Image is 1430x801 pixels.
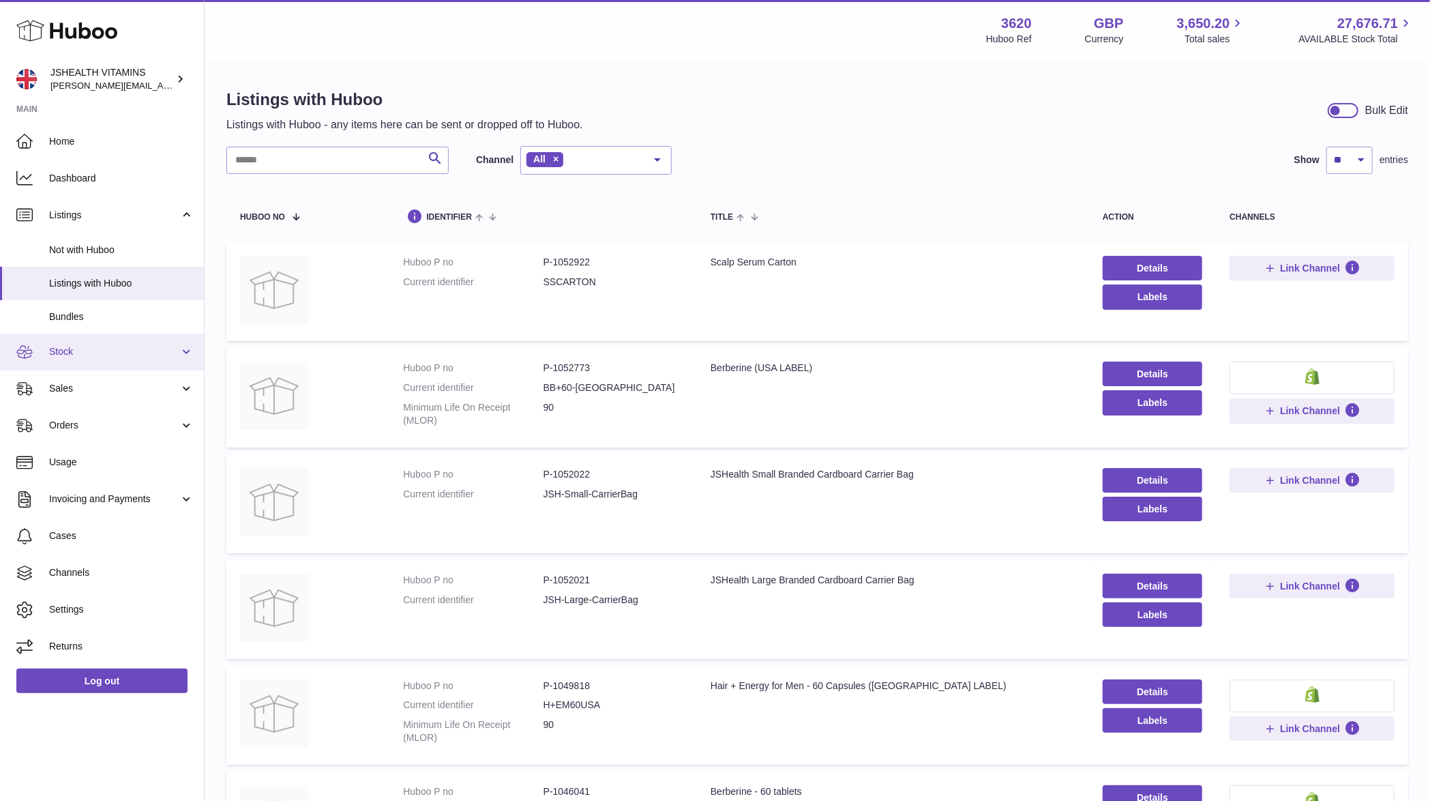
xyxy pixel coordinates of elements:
[1230,213,1395,222] div: channels
[543,401,683,427] dd: 90
[240,574,308,642] img: JSHealth Large Branded Cardboard Carrier Bag
[711,213,733,222] span: title
[1298,14,1414,46] a: 27,676.71 AVAILABLE Stock Total
[1094,14,1123,33] strong: GBP
[403,276,543,289] dt: Current identifier
[240,213,285,222] span: Huboo no
[49,566,194,579] span: Channels
[16,69,37,89] img: francesca@jshealthvitamins.com
[49,244,194,257] span: Not with Huboo
[50,80,273,91] span: [PERSON_NAME][EMAIL_ADDRESS][DOMAIN_NAME]
[403,574,543,587] dt: Huboo P no
[543,276,683,289] dd: SSCARTON
[1305,686,1320,703] img: shopify-small.png
[711,574,1075,587] div: JSHealth Large Branded Cardboard Carrier Bag
[986,33,1032,46] div: Huboo Ref
[226,117,583,132] p: Listings with Huboo - any items here can be sent or dropped off to Huboo.
[1103,362,1202,386] a: Details
[1177,14,1230,33] span: 3,650.20
[1230,468,1395,493] button: Link Channel
[403,256,543,269] dt: Huboo P no
[1001,14,1032,33] strong: 3620
[403,401,543,427] dt: Minimum Life On Receipt (MLOR)
[1298,33,1414,46] span: AVAILABLE Stock Total
[240,468,308,536] img: JSHealth Small Branded Cardboard Carrier Bag
[1280,405,1340,417] span: Link Channel
[543,381,683,394] dd: BB+60-[GEOGRAPHIC_DATA]
[476,154,513,166] label: Channel
[543,785,683,798] dd: P-1046041
[49,529,194,542] span: Cases
[49,345,179,358] span: Stock
[1185,33,1245,46] span: Total sales
[1365,103,1408,118] div: Bulk Edit
[403,680,543,693] dt: Huboo P no
[49,603,194,616] span: Settings
[240,362,308,430] img: Berberine (USA LABEL)
[543,718,683,744] dd: 90
[1230,398,1395,423] button: Link Channel
[1103,497,1202,521] button: Labels
[1103,680,1202,704] a: Details
[1280,262,1340,274] span: Link Channel
[16,669,188,693] a: Log out
[1103,390,1202,415] button: Labels
[1103,468,1202,493] a: Details
[543,594,683,607] dd: JSH-Large-CarrierBag
[1103,256,1202,280] a: Details
[403,594,543,607] dt: Current identifier
[543,362,683,375] dd: P-1052773
[403,785,543,798] dt: Huboo P no
[711,785,1075,798] div: Berberine - 60 tablets
[49,456,194,469] span: Usage
[226,89,583,111] h1: Listings with Huboo
[711,256,1075,269] div: Scalp Serum Carton
[1103,602,1202,627] button: Labels
[49,640,194,653] span: Returns
[1230,574,1395,598] button: Link Channel
[1380,154,1408,166] span: entries
[403,488,543,501] dt: Current identifier
[49,310,194,323] span: Bundles
[543,488,683,501] dd: JSH-Small-CarrierBag
[49,209,179,222] span: Listings
[49,419,179,432] span: Orders
[1280,723,1340,735] span: Link Channel
[403,718,543,744] dt: Minimum Life On Receipt (MLOR)
[1103,285,1202,309] button: Labels
[240,256,308,324] img: Scalp Serum Carton
[543,256,683,269] dd: P-1052922
[1103,213,1202,222] div: action
[49,382,179,395] span: Sales
[543,468,683,481] dd: P-1052022
[1103,574,1202,598] a: Details
[49,277,194,290] span: Listings with Huboo
[1280,580,1340,592] span: Link Channel
[1230,716,1395,741] button: Link Channel
[49,493,179,506] span: Invoicing and Payments
[403,381,543,394] dt: Current identifier
[1177,14,1246,46] a: 3,650.20 Total sales
[711,468,1075,481] div: JSHealth Small Branded Cardboard Carrier Bag
[49,172,194,185] span: Dashboard
[533,154,546,164] span: All
[240,680,308,748] img: Hair + Energy for Men - 60 Capsules (USA LABEL)
[1294,154,1320,166] label: Show
[403,468,543,481] dt: Huboo P no
[403,699,543,712] dt: Current identifier
[543,574,683,587] dd: P-1052021
[1085,33,1124,46] div: Currency
[49,135,194,148] span: Home
[543,680,683,693] dd: P-1049818
[1103,708,1202,733] button: Labels
[1280,474,1340,486] span: Link Channel
[50,66,173,92] div: JSHEALTH VITAMINS
[1305,368,1320,385] img: shopify-small.png
[403,362,543,375] dt: Huboo P no
[1230,256,1395,280] button: Link Channel
[543,699,683,712] dd: H+EM60USA
[1337,14,1398,33] span: 27,676.71
[711,362,1075,375] div: Berberine (USA LABEL)
[711,680,1075,693] div: Hair + Energy for Men - 60 Capsules ([GEOGRAPHIC_DATA] LABEL)
[426,213,472,222] span: identifier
